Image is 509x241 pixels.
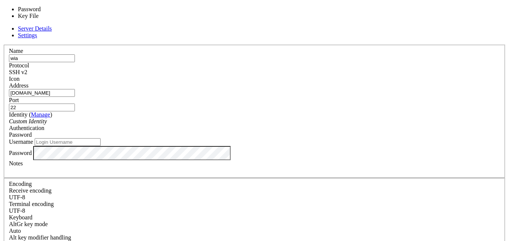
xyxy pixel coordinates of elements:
span: ( ) [29,111,52,118]
label: Password [9,149,32,156]
label: Name [9,48,23,54]
label: Protocol [9,62,29,69]
label: Keyboard [9,214,32,221]
span: SSH v2 [9,69,27,75]
input: Login Username [35,138,101,146]
label: Controls how the Alt key is handled. Escape: Send an ESC prefix. 8-Bit: Add 128 to the typed char... [9,234,71,241]
li: Password [18,6,80,13]
label: Address [9,82,28,89]
div: Custom Identity [9,118,500,125]
label: Identity [9,111,52,118]
div: UTF-8 [9,207,500,214]
a: Manage [31,111,50,118]
div: SSH v2 [9,69,500,76]
input: Port Number [9,104,75,111]
a: Settings [18,32,37,38]
label: The default terminal encoding. ISO-2022 enables character map translations (like graphics maps). ... [9,201,54,207]
li: Key File [18,13,80,19]
label: Notes [9,160,23,167]
a: Server Details [18,25,52,32]
i: Custom Identity [9,118,47,124]
div: Password [9,131,500,138]
span: Password [9,131,32,138]
label: Authentication [9,125,44,131]
label: Username [9,139,33,145]
input: Server Name [9,54,75,62]
input: Host Name or IP [9,89,75,97]
span: UTF-8 [9,194,25,200]
div: UTF-8 [9,194,500,201]
div: Auto [9,228,500,234]
label: Set the expected encoding for data received from the host. If the encodings do not match, visual ... [9,187,51,194]
label: Encoding [9,181,32,187]
label: Icon [9,76,19,82]
span: UTF-8 [9,207,25,214]
span: Auto [9,228,21,234]
label: Set the expected encoding for data received from the host. If the encodings do not match, visual ... [9,221,48,227]
label: Port [9,97,19,103]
